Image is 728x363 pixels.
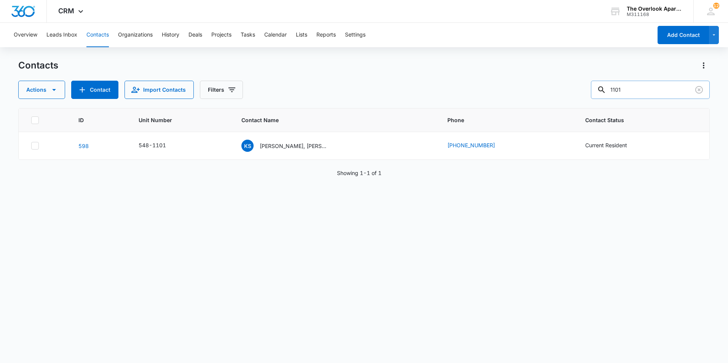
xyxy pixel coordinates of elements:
div: notifications count [713,3,719,9]
button: Add Contact [71,81,118,99]
span: CRM [58,7,74,15]
button: Actions [18,81,65,99]
button: Add Contact [658,26,709,44]
button: Clear [693,84,705,96]
span: Contact Status [585,116,686,124]
button: Lists [296,23,307,47]
div: Contact Name - Kelley Shore, Brandon Green - Select to Edit Field [241,140,342,152]
input: Search Contacts [591,81,710,99]
div: Contact Status - Current Resident - Select to Edit Field [585,141,641,150]
span: Contact Name [241,116,418,124]
div: 548-1101 [139,141,166,149]
h1: Contacts [18,60,58,71]
div: account name [627,6,682,12]
div: Phone - (816) 634-5667 - Select to Edit Field [447,141,509,150]
button: Leads Inbox [46,23,77,47]
button: Tasks [241,23,255,47]
span: 12 [713,3,719,9]
button: Settings [345,23,366,47]
div: account id [627,12,682,17]
div: Current Resident [585,141,627,149]
button: Organizations [118,23,153,47]
button: Contacts [86,23,109,47]
a: Navigate to contact details page for Kelley Shore, Brandon Green [78,143,89,149]
span: ID [78,116,109,124]
p: Showing 1-1 of 1 [337,169,382,177]
button: Calendar [264,23,287,47]
span: KS [241,140,254,152]
button: Actions [698,59,710,72]
button: Projects [211,23,231,47]
button: History [162,23,179,47]
button: Import Contacts [125,81,194,99]
p: [PERSON_NAME], [PERSON_NAME] [260,142,328,150]
button: Reports [316,23,336,47]
span: Phone [447,116,556,124]
span: Unit Number [139,116,223,124]
div: Unit Number - 548-1101 - Select to Edit Field [139,141,180,150]
a: [PHONE_NUMBER] [447,141,495,149]
button: Filters [200,81,243,99]
button: Deals [188,23,202,47]
button: Overview [14,23,37,47]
